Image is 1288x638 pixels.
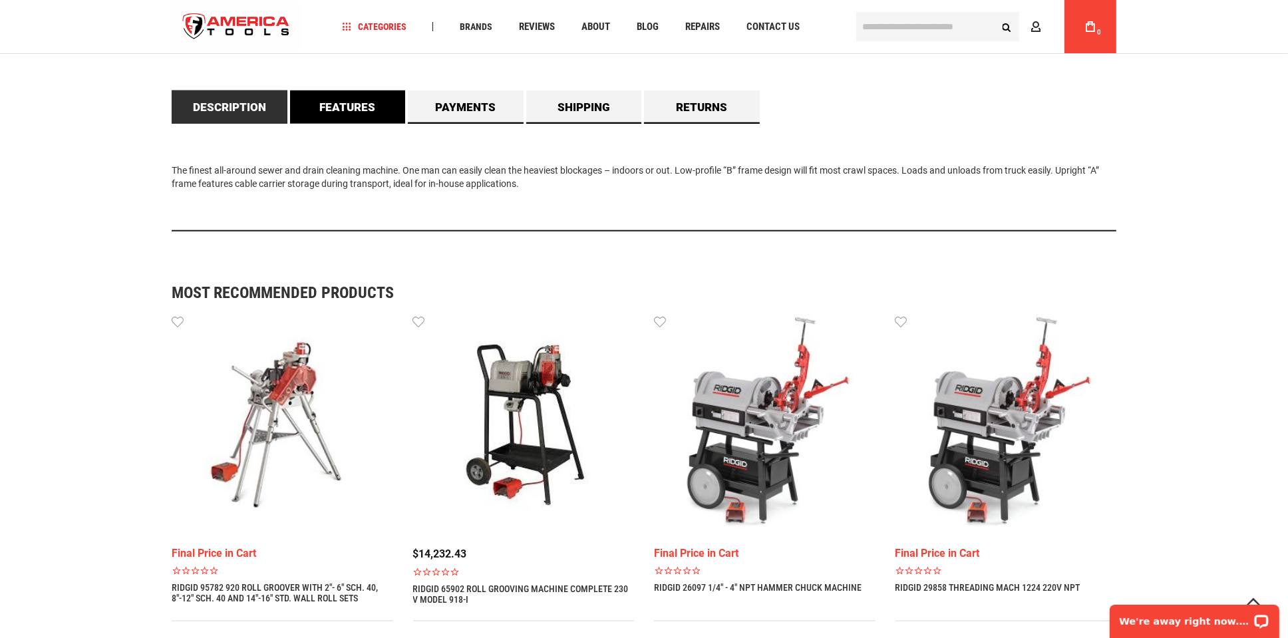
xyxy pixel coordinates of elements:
span: Rated 0.0 out of 5 stars 0 reviews [172,565,393,575]
img: America Tools [172,2,301,52]
a: RIDGID 29858 THREADING MACH 1224 220V NPT [895,582,1080,593]
span: Categories [343,22,406,31]
img: RIDGID 95782 920 ROLL GROOVER WITH 2"- 6" SCH. 40, 8"-12" SCH. 40 AND 14"-16" STD. WALL ROLL SETS [172,314,393,536]
a: RIDGID 26097 1/4" - 4" NPT HAMMER CHUCK MACHINE [654,582,862,593]
a: Description [172,90,287,124]
div: Final Price in Cart [654,548,876,559]
img: RIDGID 65902 Roll Grooving Machine Complete 230 V Model 918-I [413,314,635,536]
a: Categories [337,18,412,36]
strong: Most Recommended Products [172,285,1070,301]
span: About [581,22,610,32]
a: Shipping [526,90,642,124]
iframe: LiveChat chat widget [1101,596,1288,638]
span: Repairs [685,22,720,32]
button: Search [994,14,1019,39]
span: Reviews [519,22,555,32]
a: store logo [172,2,301,52]
a: Features [290,90,406,124]
a: Payments [408,90,524,124]
a: Reviews [513,18,561,36]
img: RIDGID 26097 1/4" - 4" NPT HAMMER CHUCK MACHINE [654,314,876,536]
div: The finest all-around sewer and drain cleaning machine. One man can easily clean the heaviest blo... [172,124,1116,232]
span: Contact Us [746,22,800,32]
span: $14,232.43 [413,548,467,560]
span: 0 [1097,29,1101,36]
a: About [575,18,616,36]
a: RIDGID 65902 Roll Grooving Machine Complete 230 V Model 918-I [413,583,635,605]
div: Final Price in Cart [172,548,393,559]
span: Rated 0.0 out of 5 stars 0 reviews [413,567,635,577]
div: Final Price in Cart [895,548,1117,559]
a: Contact Us [740,18,806,36]
a: Repairs [679,18,726,36]
span: Rated 0.0 out of 5 stars 0 reviews [654,565,876,575]
a: Brands [454,18,498,36]
a: Blog [631,18,665,36]
a: Returns [644,90,760,124]
a: RIDGID 95782 920 ROLL GROOVER WITH 2"- 6" SCH. 40, 8"-12" SCH. 40 AND 14"-16" STD. WALL ROLL SETS [172,582,393,603]
span: Brands [460,22,492,31]
img: RIDGID 29858 THREADING MACH 1224 220V NPT [895,314,1117,536]
span: Rated 0.0 out of 5 stars 0 reviews [895,565,1117,575]
span: Blog [637,22,659,32]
